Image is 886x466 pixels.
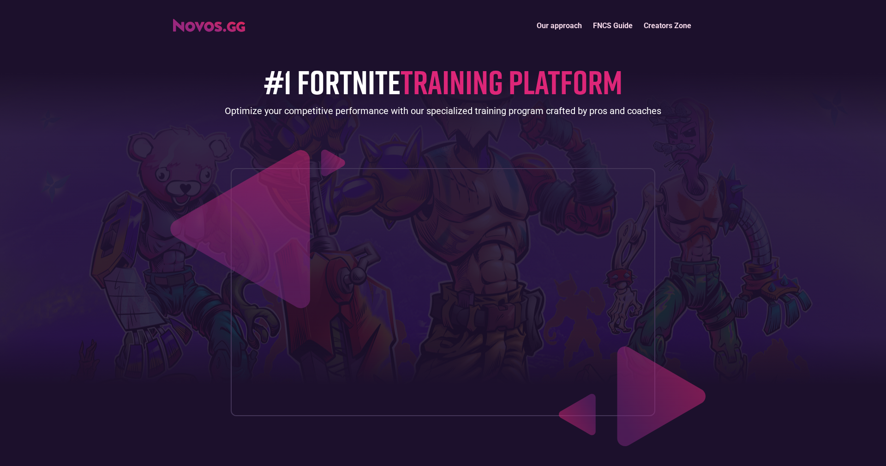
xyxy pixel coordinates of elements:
iframe: Increase your placement in 14 days (Novos.gg) [239,176,647,408]
span: TRAINING PLATFORM [401,61,623,102]
a: Creators Zone [638,16,697,36]
h1: #1 FORTNITE [264,63,623,100]
a: Our approach [531,16,587,36]
a: FNCS Guide [587,16,638,36]
a: home [173,16,245,32]
div: Optimize your competitive performance with our specialized training program crafted by pros and c... [225,104,661,117]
